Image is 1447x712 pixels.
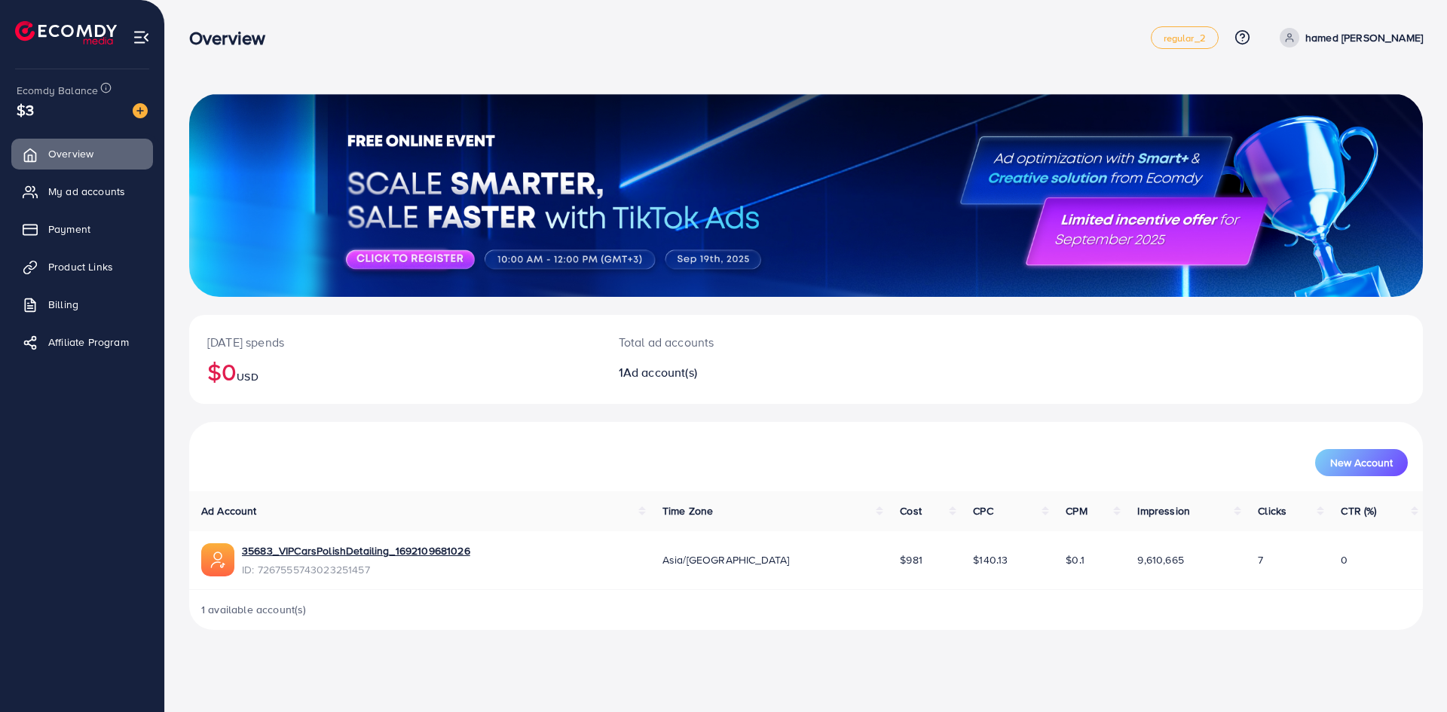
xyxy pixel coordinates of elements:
[17,83,98,98] span: Ecomdy Balance
[900,503,922,518] span: Cost
[133,103,148,118] img: image
[11,327,153,357] a: Affiliate Program
[619,365,891,380] h2: 1
[973,503,993,518] span: CPC
[207,357,583,386] h2: $0
[242,543,470,558] a: 35683_VIPCarsPolishDetailing_1692109681026
[1341,503,1376,518] span: CTR (%)
[900,552,922,567] span: $981
[201,503,257,518] span: Ad Account
[201,602,307,617] span: 1 available account(s)
[662,552,790,567] span: Asia/[GEOGRAPHIC_DATA]
[189,27,277,49] h3: Overview
[11,252,153,282] a: Product Links
[11,214,153,244] a: Payment
[133,29,150,46] img: menu
[11,176,153,206] a: My ad accounts
[1274,28,1423,47] a: hamed [PERSON_NAME]
[1305,29,1423,47] p: hamed [PERSON_NAME]
[48,146,93,161] span: Overview
[1151,26,1219,49] a: regular_2
[1137,503,1190,518] span: Impression
[1330,457,1393,468] span: New Account
[237,369,258,384] span: USD
[1164,33,1206,43] span: regular_2
[48,184,125,199] span: My ad accounts
[1066,503,1087,518] span: CPM
[48,335,129,350] span: Affiliate Program
[1258,552,1263,567] span: 7
[619,333,891,351] p: Total ad accounts
[48,297,78,312] span: Billing
[1315,449,1408,476] button: New Account
[48,259,113,274] span: Product Links
[201,543,234,576] img: ic-ads-acc.e4c84228.svg
[48,222,90,237] span: Payment
[17,99,34,121] span: $3
[242,562,470,577] span: ID: 7267555743023251457
[662,503,713,518] span: Time Zone
[1137,552,1183,567] span: 9,610,665
[11,289,153,319] a: Billing
[11,139,153,169] a: Overview
[1341,552,1348,567] span: 0
[15,21,117,44] img: logo
[1066,552,1084,567] span: $0.1
[1258,503,1286,518] span: Clicks
[1383,644,1436,701] iframe: Chat
[623,364,697,380] span: Ad account(s)
[207,333,583,351] p: [DATE] spends
[973,552,1008,567] span: $140.13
